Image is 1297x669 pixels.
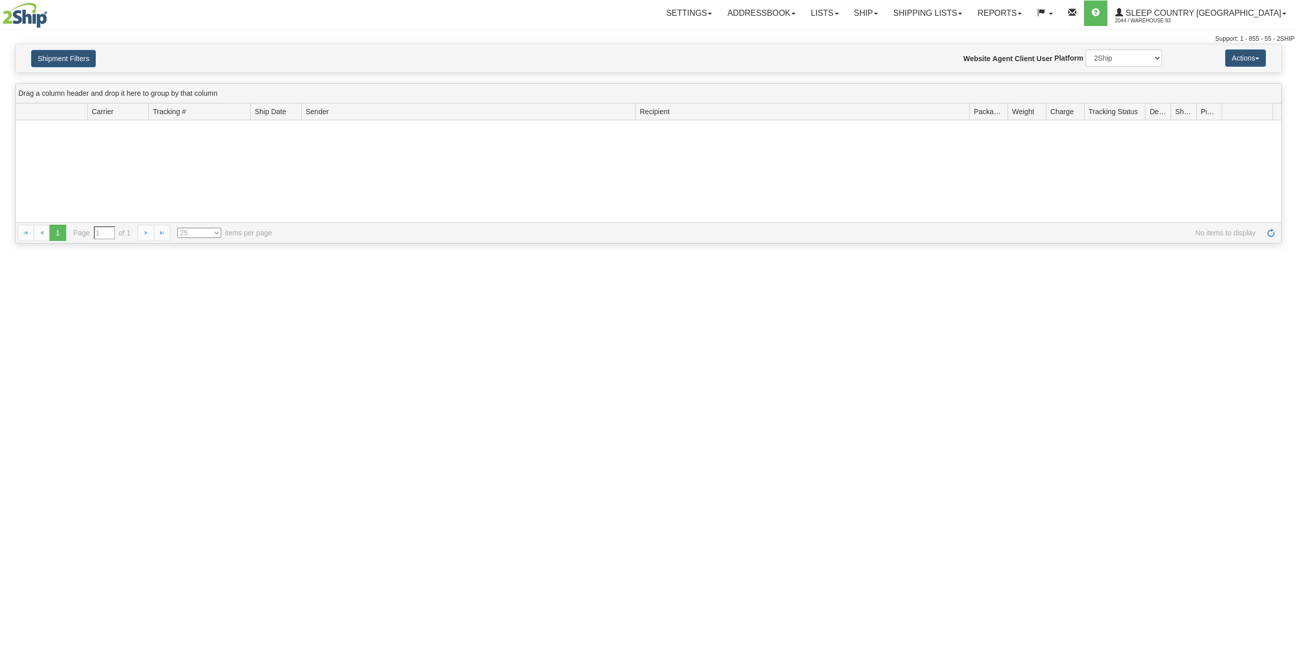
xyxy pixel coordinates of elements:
[255,106,286,117] span: Ship Date
[993,53,1013,64] label: Agent
[177,228,272,238] span: items per page
[1037,53,1052,64] label: User
[1115,16,1192,26] span: 2044 / Warehouse 93
[846,1,886,26] a: Ship
[16,84,1281,103] div: grid grouping header
[1175,106,1192,117] span: Shipment Issues
[1089,106,1138,117] span: Tracking Status
[1150,106,1167,117] span: Delivery Status
[1201,106,1217,117] span: Pickup Status
[153,106,186,117] span: Tracking #
[1225,49,1266,67] button: Actions
[306,106,329,117] span: Sender
[803,1,846,26] a: Lists
[73,226,131,239] span: Page of 1
[1123,9,1281,17] span: Sleep Country [GEOGRAPHIC_DATA]
[3,35,1294,43] div: Support: 1 - 855 - 55 - 2SHIP
[640,106,670,117] span: Recipient
[3,3,47,28] img: logo2044.jpg
[1015,53,1035,64] label: Client
[720,1,803,26] a: Addressbook
[286,228,1256,238] span: No items to display
[1107,1,1294,26] a: Sleep Country [GEOGRAPHIC_DATA] 2044 / Warehouse 93
[974,106,1003,117] span: Packages
[49,225,66,241] span: 1
[1054,53,1083,63] label: Platform
[1050,106,1074,117] span: Charge
[1263,225,1279,241] a: Refresh
[963,53,990,64] label: Website
[31,50,96,67] button: Shipment Filters
[886,1,970,26] a: Shipping lists
[970,1,1029,26] a: Reports
[92,106,114,117] span: Carrier
[658,1,720,26] a: Settings
[1012,106,1034,117] span: Weight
